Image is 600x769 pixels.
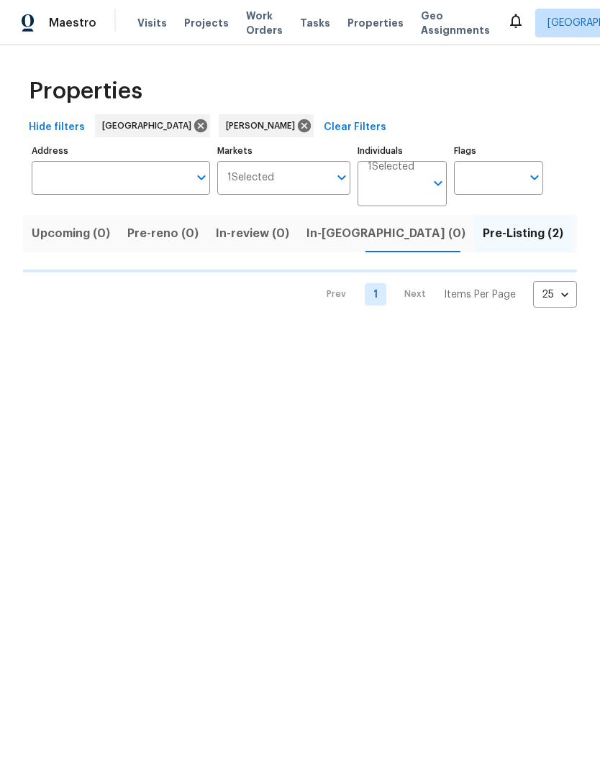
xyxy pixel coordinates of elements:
[29,84,142,98] span: Properties
[313,281,577,308] nav: Pagination Navigation
[227,172,274,184] span: 1 Selected
[49,16,96,30] span: Maestro
[533,276,577,313] div: 25
[216,224,289,244] span: In-review (0)
[324,119,386,137] span: Clear Filters
[300,18,330,28] span: Tasks
[454,147,543,155] label: Flags
[444,287,516,302] p: Items Per Page
[23,114,91,141] button: Hide filters
[306,224,465,244] span: In-[GEOGRAPHIC_DATA] (0)
[483,224,563,244] span: Pre-Listing (2)
[246,9,283,37] span: Work Orders
[32,224,110,244] span: Upcoming (0)
[219,114,314,137] div: [PERSON_NAME]
[127,224,199,244] span: Pre-reno (0)
[368,161,414,173] span: 1 Selected
[524,167,545,188] button: Open
[358,147,447,155] label: Individuals
[95,114,210,137] div: [GEOGRAPHIC_DATA]
[318,114,392,141] button: Clear Filters
[428,173,448,193] button: Open
[421,9,490,37] span: Geo Assignments
[217,147,351,155] label: Markets
[29,119,85,137] span: Hide filters
[184,16,229,30] span: Projects
[226,119,301,133] span: [PERSON_NAME]
[137,16,167,30] span: Visits
[32,147,210,155] label: Address
[102,119,197,133] span: [GEOGRAPHIC_DATA]
[365,283,386,305] a: Goto page 1
[191,167,212,188] button: Open
[347,16,404,30] span: Properties
[332,167,352,188] button: Open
